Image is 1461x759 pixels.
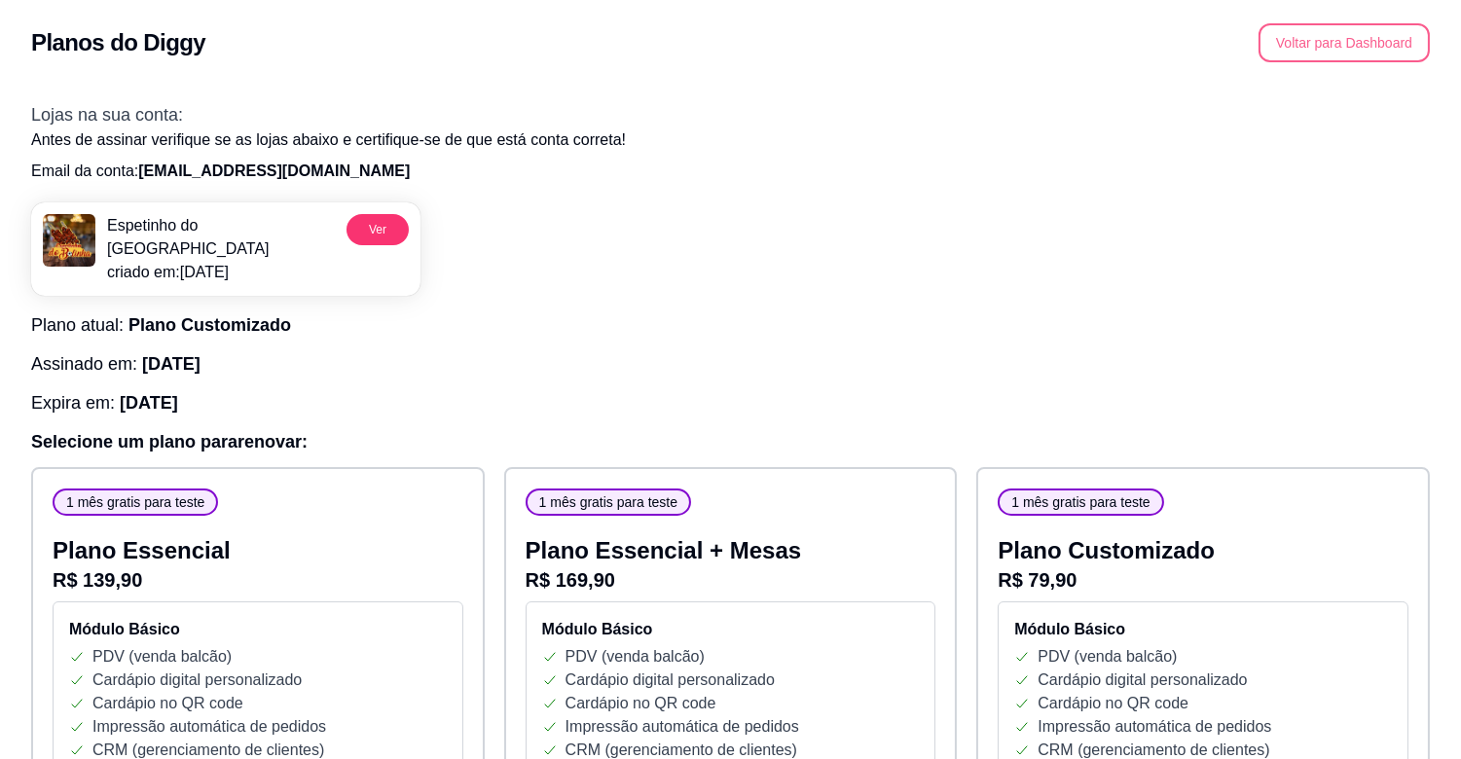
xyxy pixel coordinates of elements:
button: Ver [347,214,409,245]
span: 1 mês gratis para teste [1004,492,1157,512]
p: R$ 169,90 [526,566,936,594]
p: PDV (venda balcão) [566,645,705,669]
p: Antes de assinar verifique se as lojas abaixo e certifique-se de que está conta correta! [31,128,1430,152]
p: Impressão automática de pedidos [566,715,799,739]
p: Cardápio no QR code [92,692,243,715]
span: Plano Customizado [128,315,291,335]
h3: Assinado em: [31,350,1430,378]
span: [EMAIL_ADDRESS][DOMAIN_NAME] [138,163,410,179]
span: 1 mês gratis para teste [58,492,212,512]
img: menu logo [43,214,95,267]
p: R$ 139,90 [53,566,463,594]
p: R$ 79,90 [998,566,1408,594]
p: Impressão automática de pedidos [92,715,326,739]
p: Cardápio no QR code [1038,692,1188,715]
h3: Lojas na sua conta: [31,101,1430,128]
h3: Plano atual: [31,311,1430,339]
p: Email da conta: [31,160,1430,183]
span: 1 mês gratis para teste [531,492,685,512]
h3: Expira em: [31,389,1430,416]
h4: Módulo Básico [69,618,447,641]
p: Cardápio no QR code [566,692,716,715]
a: Voltar para Dashboard [1259,34,1430,51]
p: Cardápio digital personalizado [92,669,302,692]
p: Plano Essencial [53,535,463,566]
h2: Planos do Diggy [31,27,205,58]
p: Plano Customizado [998,535,1408,566]
p: criado em: [DATE] [107,261,339,284]
p: Espetinho do [GEOGRAPHIC_DATA] [107,214,339,261]
p: PDV (venda balcão) [92,645,232,669]
p: Impressão automática de pedidos [1038,715,1271,739]
p: PDV (venda balcão) [1038,645,1177,669]
span: [DATE] [142,354,201,374]
button: Voltar para Dashboard [1259,23,1430,62]
a: menu logoEspetinho do [GEOGRAPHIC_DATA]criado em:[DATE]Ver [31,202,420,296]
h3: Selecione um plano para renovar : [31,428,1430,455]
h4: Módulo Básico [1014,618,1392,641]
span: [DATE] [120,393,178,413]
h4: Módulo Básico [542,618,920,641]
p: Cardápio digital personalizado [1038,669,1247,692]
p: Plano Essencial + Mesas [526,535,936,566]
p: Cardápio digital personalizado [566,669,775,692]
